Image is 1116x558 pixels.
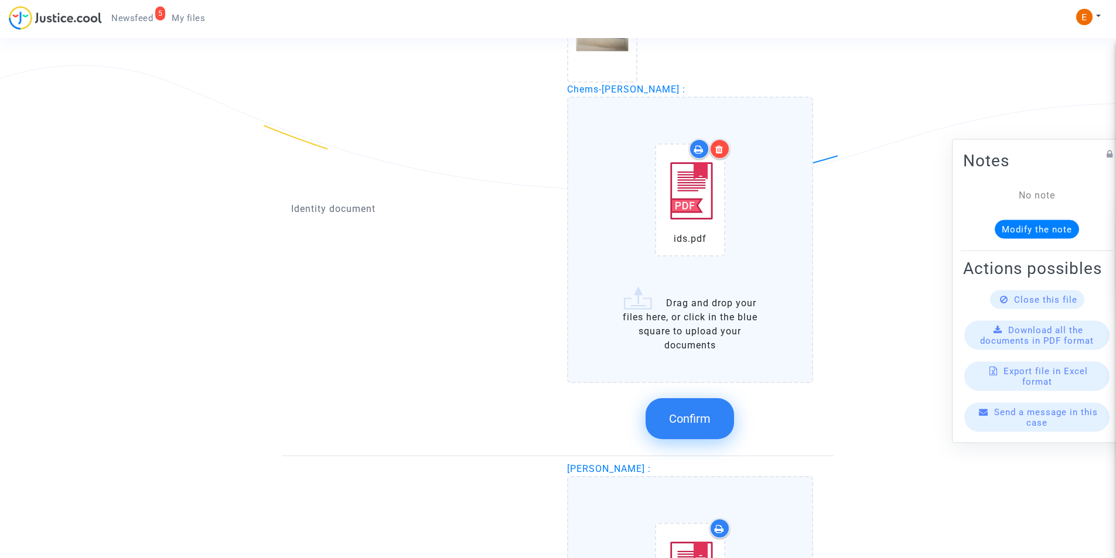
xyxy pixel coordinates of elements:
span: My files [172,13,205,23]
span: Newsfeed [111,13,153,23]
div: 5 [155,6,166,20]
div: No note [981,188,1093,202]
span: Download all the documents in PDF format [980,324,1094,345]
span: Export file in Excel format [1004,365,1088,386]
button: Modify the note [995,220,1079,238]
span: [PERSON_NAME] : [567,463,651,474]
span: Send a message in this case [994,406,1098,427]
h2: Notes [963,150,1111,170]
span: Close this file [1014,294,1077,304]
h2: Actions possibles [963,258,1111,278]
p: Identity document [291,201,550,216]
a: My files [162,9,214,27]
button: Confirm [646,398,734,439]
span: Confirm [669,412,711,426]
img: jc-logo.svg [9,6,102,30]
img: ACg8ocIeiFvHKe4dA5oeRFd_CiCnuxWUEc1A2wYhRJE3TTWt=s96-c [1076,9,1093,25]
a: 5Newsfeed [102,9,162,27]
span: Chems-[PERSON_NAME] : [567,84,685,95]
